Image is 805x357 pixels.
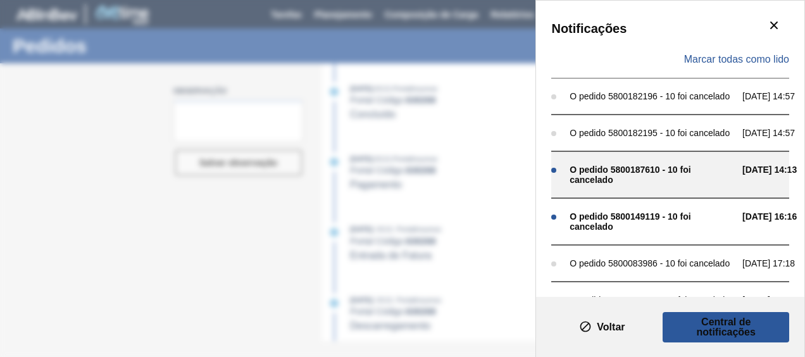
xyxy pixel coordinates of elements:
[570,295,736,305] div: O pedido 5800033970 - 10 foi cancelado
[570,211,736,232] div: O pedido 5800149119 - 10 foi cancelado
[742,258,802,268] span: [DATE] 17:18
[570,258,736,268] div: O pedido 5800083986 - 10 foi cancelado
[570,165,736,185] div: O pedido 5800187610 - 10 foi cancelado
[684,54,789,65] span: Marcar todas como lido
[570,91,736,101] div: O pedido 5800182196 - 10 foi cancelado
[570,128,736,138] div: O pedido 5800182195 - 10 foi cancelado
[742,91,802,101] span: [DATE] 14:57
[742,211,802,232] span: [DATE] 16:16
[742,128,802,138] span: [DATE] 14:57
[742,165,802,185] span: [DATE] 14:13
[742,295,802,305] span: [DATE] 11:31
